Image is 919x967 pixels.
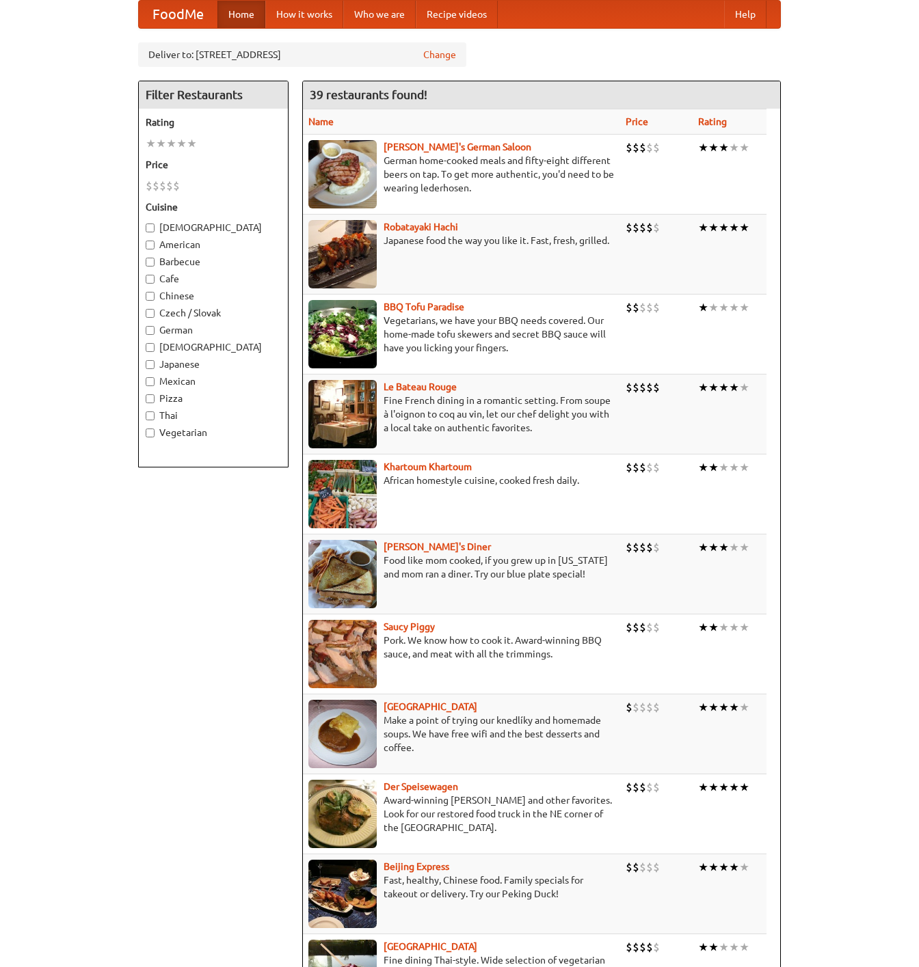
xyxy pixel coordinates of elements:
li: $ [653,860,660,875]
li: $ [653,540,660,555]
li: $ [632,460,639,475]
li: $ [152,178,159,193]
li: ★ [729,220,739,235]
li: $ [639,860,646,875]
a: Name [308,116,334,127]
label: American [146,238,281,251]
li: ★ [739,140,749,155]
h5: Cuisine [146,200,281,214]
li: $ [646,300,653,315]
h5: Rating [146,115,281,129]
li: $ [639,140,646,155]
label: Barbecue [146,255,281,269]
a: Robatayaki Hachi [384,221,458,232]
li: $ [632,220,639,235]
label: Pizza [146,392,281,405]
li: ★ [156,136,166,151]
a: Khartoum Khartoum [384,461,472,472]
input: Mexican [146,377,155,386]
li: ★ [729,140,739,155]
a: [PERSON_NAME]'s Diner [384,541,491,552]
li: $ [632,940,639,955]
li: $ [639,780,646,795]
a: [GEOGRAPHIC_DATA] [384,941,477,952]
label: [DEMOGRAPHIC_DATA] [146,340,281,354]
li: $ [646,140,653,155]
li: $ [632,620,639,635]
img: czechpoint.jpg [308,700,377,768]
li: $ [146,178,152,193]
a: BBQ Tofu Paradise [384,301,464,312]
li: $ [632,860,639,875]
li: ★ [739,300,749,315]
li: ★ [698,220,708,235]
li: $ [626,540,632,555]
img: esthers.jpg [308,140,377,208]
li: $ [646,380,653,395]
input: Thai [146,411,155,420]
li: ★ [729,940,739,955]
li: $ [646,540,653,555]
li: $ [639,220,646,235]
li: ★ [719,780,729,795]
li: $ [646,620,653,635]
input: Pizza [146,394,155,403]
a: Recipe videos [416,1,498,28]
li: $ [626,380,632,395]
li: ★ [729,780,739,795]
li: ★ [698,780,708,795]
li: $ [626,460,632,475]
li: ★ [739,860,749,875]
a: [PERSON_NAME]'s German Saloon [384,141,531,152]
li: $ [639,620,646,635]
li: ★ [719,380,729,395]
li: ★ [708,380,719,395]
li: ★ [729,620,739,635]
label: Mexican [146,374,281,388]
li: ★ [719,700,729,715]
img: khartoum.jpg [308,460,377,528]
li: $ [653,300,660,315]
li: $ [646,780,653,795]
li: $ [646,700,653,715]
li: $ [626,860,632,875]
li: ★ [698,380,708,395]
li: $ [639,460,646,475]
li: ★ [708,300,719,315]
li: ★ [739,220,749,235]
li: $ [653,140,660,155]
input: Cafe [146,275,155,284]
li: $ [626,700,632,715]
li: $ [632,140,639,155]
li: $ [646,940,653,955]
a: Help [724,1,767,28]
a: FoodMe [139,1,217,28]
input: [DEMOGRAPHIC_DATA] [146,343,155,352]
div: Deliver to: [STREET_ADDRESS] [138,42,466,67]
li: $ [173,178,180,193]
li: $ [159,178,166,193]
p: Fast, healthy, Chinese food. Family specials for takeout or delivery. Try our Peking Duck! [308,873,615,901]
li: $ [653,380,660,395]
a: Rating [698,116,727,127]
li: $ [653,620,660,635]
li: $ [639,540,646,555]
li: $ [626,140,632,155]
li: $ [632,700,639,715]
li: ★ [719,540,729,555]
li: $ [653,780,660,795]
li: ★ [708,700,719,715]
li: ★ [698,300,708,315]
li: ★ [719,860,729,875]
li: ★ [187,136,197,151]
li: ★ [708,780,719,795]
li: ★ [729,300,739,315]
li: ★ [729,700,739,715]
a: Der Speisewagen [384,781,458,792]
li: ★ [739,940,749,955]
a: Saucy Piggy [384,621,435,632]
li: ★ [708,220,719,235]
img: robatayaki.jpg [308,220,377,288]
p: Make a point of trying our knedlíky and homemade soups. We have free wifi and the best desserts a... [308,713,615,754]
li: $ [632,540,639,555]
